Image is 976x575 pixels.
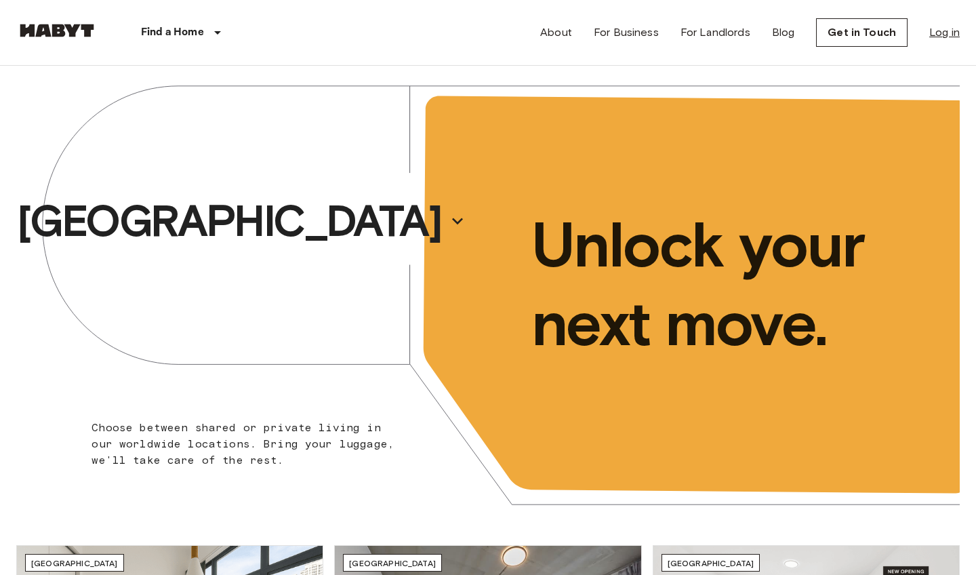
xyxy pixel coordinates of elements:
[141,24,204,41] p: Find a Home
[668,558,754,568] span: [GEOGRAPHIC_DATA]
[594,24,659,41] a: For Business
[929,24,960,41] a: Log in
[16,24,98,37] img: Habyt
[349,558,436,568] span: [GEOGRAPHIC_DATA]
[680,24,750,41] a: For Landlords
[772,24,795,41] a: Blog
[12,190,471,252] button: [GEOGRAPHIC_DATA]
[816,18,908,47] a: Get in Touch
[531,205,938,363] p: Unlock your next move.
[91,420,403,469] p: Choose between shared or private living in our worldwide locations. Bring your luggage, we'll tak...
[540,24,572,41] a: About
[17,194,441,248] p: [GEOGRAPHIC_DATA]
[31,558,118,568] span: [GEOGRAPHIC_DATA]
